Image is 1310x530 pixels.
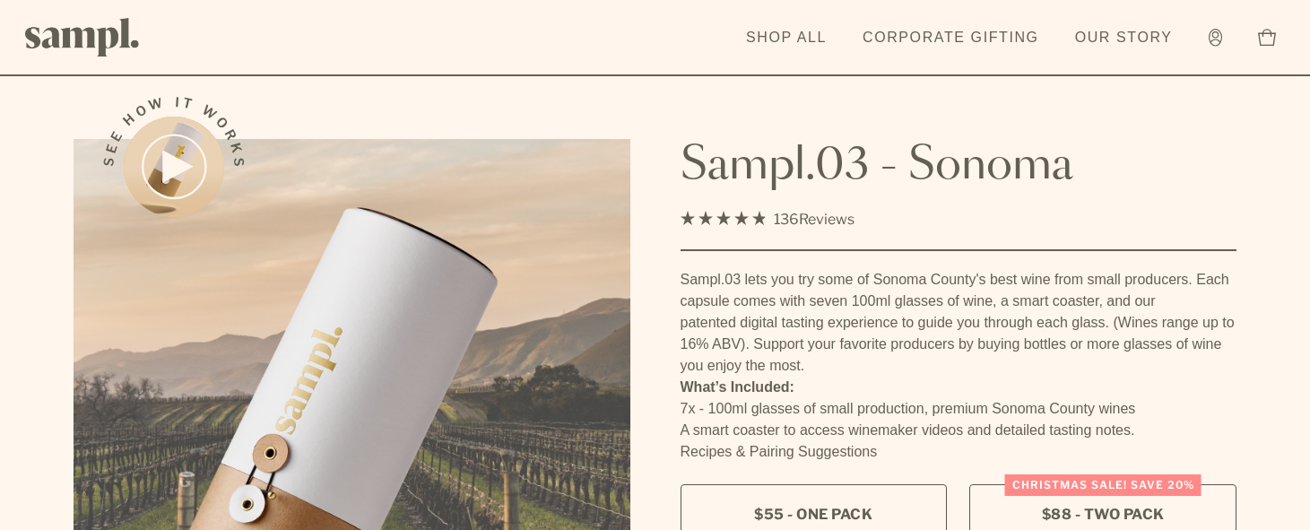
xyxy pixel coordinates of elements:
a: Shop All [737,18,836,57]
li: Recipes & Pairing Suggestions [681,441,1237,463]
li: 7x - 100ml glasses of small production, premium Sonoma County wines [681,398,1237,420]
span: Reviews [799,211,855,228]
a: Our Story [1066,18,1182,57]
span: 136 [774,211,799,228]
span: $55 - One Pack [754,505,872,525]
a: Corporate Gifting [854,18,1048,57]
div: Christmas SALE! Save 20% [1005,474,1202,496]
button: See how it works [124,117,224,217]
li: A smart coaster to access winemaker videos and detailed tasting notes. [681,420,1237,441]
img: Sampl logo [25,18,140,56]
h1: Sampl.03 - Sonoma [681,139,1237,193]
strong: What’s Included: [681,379,794,395]
span: $88 - Two Pack [1042,505,1165,525]
div: Sampl.03 lets you try some of Sonoma County's best wine from small producers. Each capsule comes ... [681,269,1237,377]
